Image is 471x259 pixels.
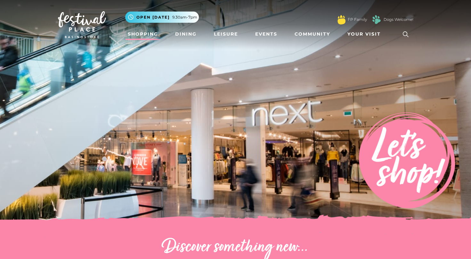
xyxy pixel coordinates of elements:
[384,17,413,22] a: Dogs Welcome!
[173,28,199,40] a: Dining
[58,11,106,38] img: Festival Place Logo
[347,31,381,38] span: Your Visit
[125,12,199,23] button: Open [DATE] 9.30am-7pm
[348,17,367,22] a: FP Family
[125,28,161,40] a: Shopping
[136,14,170,20] span: Open [DATE]
[292,28,333,40] a: Community
[253,28,280,40] a: Events
[211,28,240,40] a: Leisure
[58,237,413,258] h2: Discover something new...
[172,14,197,20] span: 9.30am-7pm
[345,28,386,40] a: Your Visit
